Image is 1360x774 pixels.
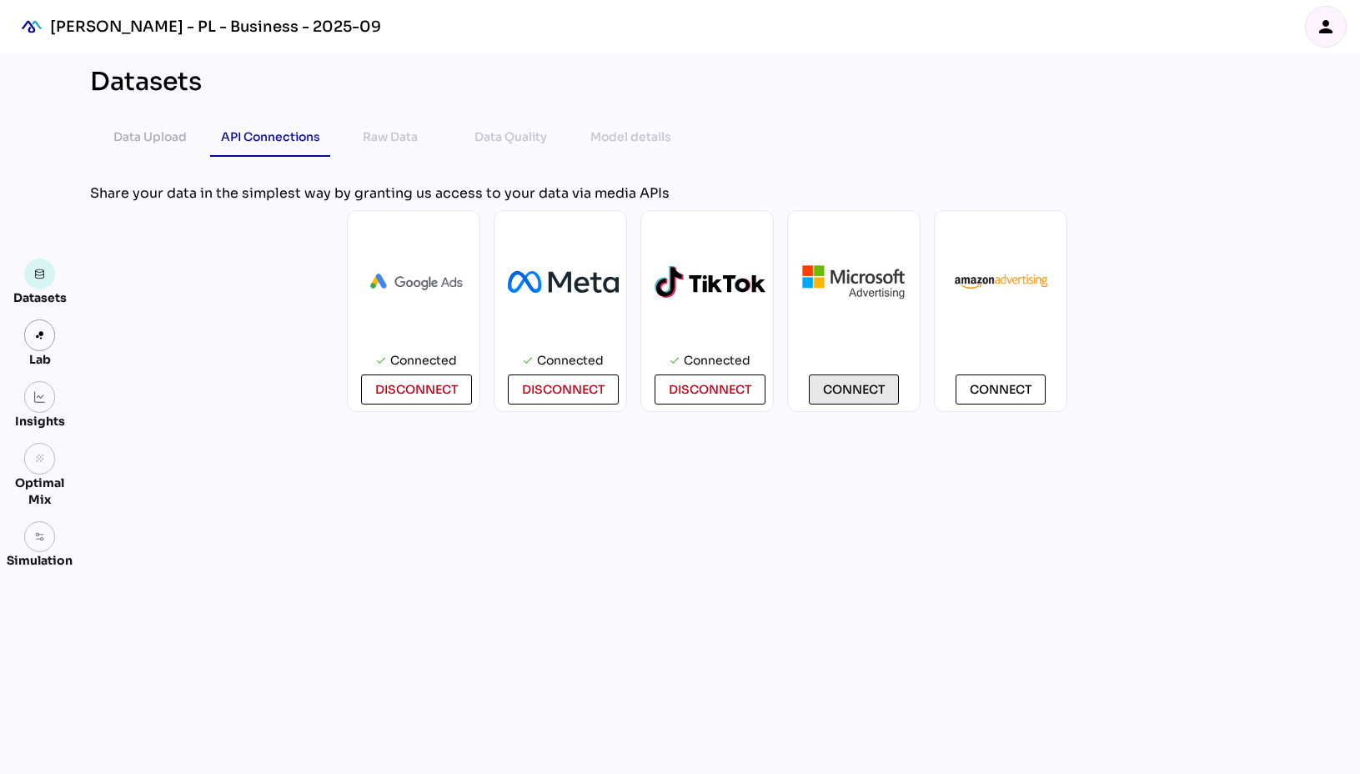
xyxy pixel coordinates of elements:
[113,127,187,147] div: Data Upload
[221,127,320,147] div: API Connections
[34,329,46,341] img: lab.svg
[13,289,67,306] div: Datasets
[7,552,73,569] div: Simulation
[90,67,202,97] div: Datasets
[363,127,418,147] div: Raw Data
[34,391,46,403] img: graph.svg
[13,8,50,45] div: mediaROI
[375,379,458,400] span: disconnect
[809,374,899,405] button: Connect
[508,374,619,405] button: disconnect
[537,346,604,374] div: Connected
[669,379,751,400] span: disconnect
[390,346,457,374] div: Connected
[375,354,387,366] i: check
[823,379,885,400] span: Connect
[970,379,1031,400] span: Connect
[669,354,680,366] i: check
[948,272,1053,293] img: AmazonAdvertising.webp
[1316,17,1336,37] i: person
[15,413,65,430] div: Insights
[34,531,46,543] img: settings.svg
[34,453,46,465] i: grain
[655,374,765,405] button: disconnect
[361,264,472,299] img: Ads_logo_horizontal.png
[522,379,605,400] span: disconnect
[684,346,750,374] div: Connected
[590,127,671,147] div: Model details
[956,374,1046,405] button: Connect
[90,183,1323,204] div: Share your data in the simplest way by granting us access to your data via media APIs
[474,127,547,147] div: Data Quality
[522,354,534,366] i: check
[361,374,472,405] button: disconnect
[22,351,58,368] div: Lab
[801,264,906,299] img: microsoft.png
[7,475,73,508] div: Optimal Mix
[655,266,765,299] img: logo-tiktok-2.svg
[34,269,46,280] img: data.svg
[50,17,381,37] div: [PERSON_NAME] - PL - Business - 2025-09
[508,271,619,294] img: Meta_Platforms.svg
